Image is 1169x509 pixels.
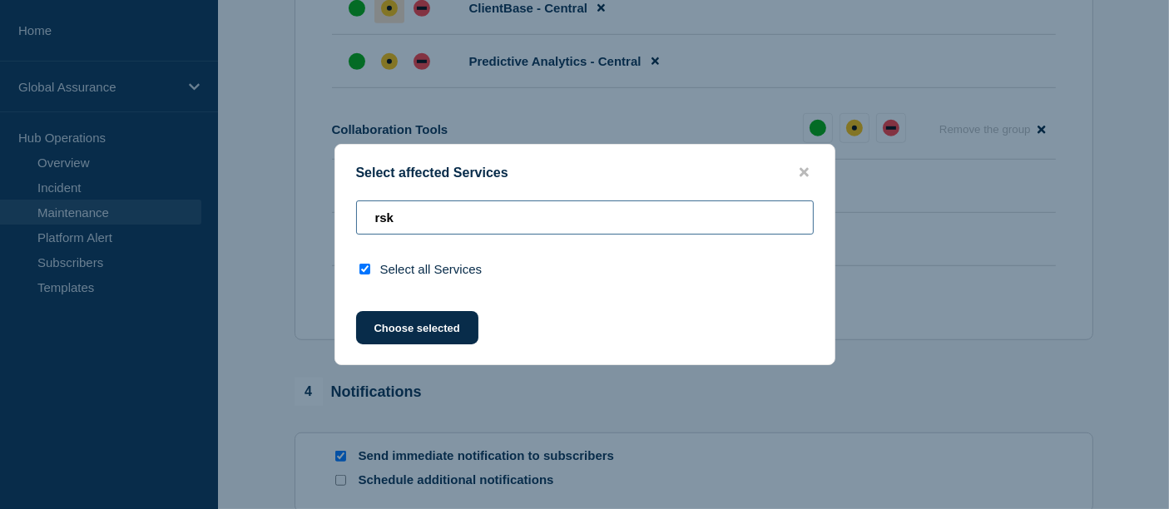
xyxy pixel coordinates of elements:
div: Select affected Services [335,165,835,180]
button: close button [795,165,814,180]
span: Select all Services [380,262,483,276]
input: select all checkbox [359,264,370,274]
input: Search [356,200,814,235]
button: Choose selected [356,311,478,344]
